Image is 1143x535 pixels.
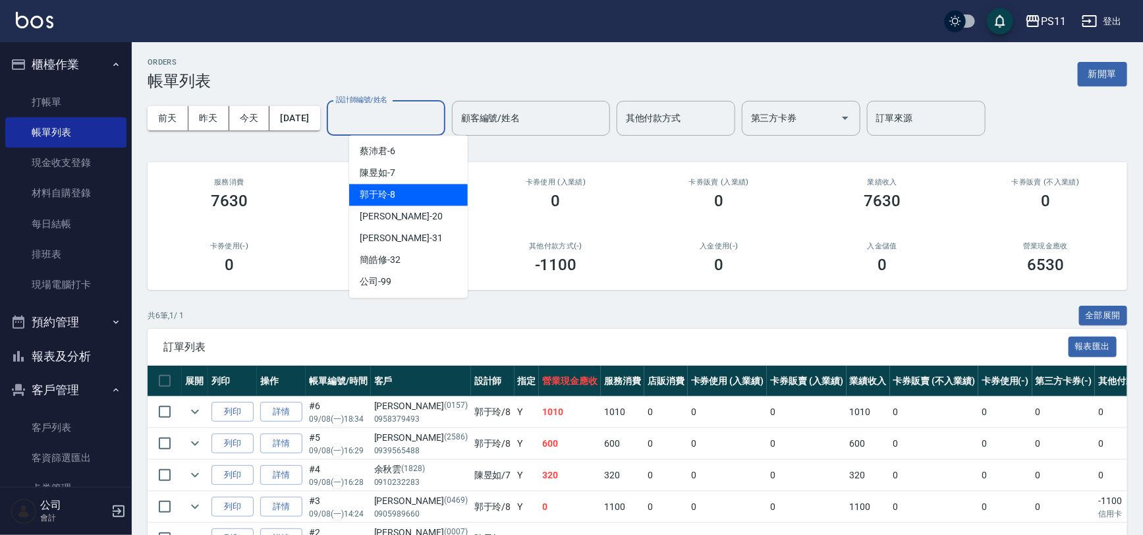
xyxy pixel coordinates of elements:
p: 0910232283 [374,476,468,488]
button: 櫃檯作業 [5,47,126,82]
h3: 0 [714,256,723,274]
td: 1010 [847,397,890,428]
p: (0469) [444,494,468,508]
img: Person [11,498,37,524]
td: 0 [688,428,767,459]
h2: 第三方卡券(-) [327,242,459,250]
td: 0 [978,428,1032,459]
a: 現金收支登錄 [5,148,126,178]
td: #6 [306,397,371,428]
button: 預約管理 [5,305,126,339]
p: (0157) [444,399,468,413]
h2: 其他付款方式(-) [490,242,622,250]
p: 會計 [40,512,107,524]
h3: 服務消費 [163,178,295,186]
th: 展開 [182,366,208,397]
span: [PERSON_NAME] -20 [360,210,443,223]
button: 客戶管理 [5,373,126,407]
p: 0905989660 [374,508,468,520]
h2: 卡券販賣 (不入業績) [980,178,1111,186]
td: 郭于玲 /8 [471,397,515,428]
button: expand row [185,434,205,453]
a: 報表匯出 [1069,340,1117,352]
a: 客戶列表 [5,412,126,443]
button: 登出 [1076,9,1127,34]
button: expand row [185,497,205,517]
button: 前天 [148,106,188,130]
h3: 0 [551,192,561,210]
td: 0 [767,428,847,459]
td: 0 [644,428,688,459]
h2: 營業現金應收 [980,242,1111,250]
td: 郭于玲 /8 [471,492,515,522]
td: 0 [539,492,601,522]
th: 帳單編號/時間 [306,366,371,397]
th: 卡券使用(-) [978,366,1032,397]
h2: 卡券販賣 (入業績) [653,178,785,186]
button: expand row [185,465,205,485]
h2: ORDERS [148,58,211,67]
button: 全部展開 [1079,306,1128,326]
a: 詳情 [260,402,302,422]
h3: 0 [878,256,887,274]
span: 公司 -99 [360,275,391,289]
p: (2586) [444,431,468,445]
td: 郭于玲 /8 [471,428,515,459]
a: 詳情 [260,465,302,486]
td: 0 [688,460,767,491]
th: 操作 [257,366,306,397]
span: 陳昱如 -7 [360,166,395,180]
p: 0939565488 [374,445,468,457]
td: 陳昱如 /7 [471,460,515,491]
th: 服務消費 [601,366,644,397]
span: 訂單列表 [163,341,1069,354]
h3: -1100 [535,256,577,274]
td: 0 [1032,460,1096,491]
p: (1828) [402,463,426,476]
td: 0 [688,492,767,522]
td: 0 [978,492,1032,522]
a: 現場電腦打卡 [5,269,126,300]
h2: 店販消費 [327,178,459,186]
td: Y [515,460,540,491]
button: 今天 [229,106,270,130]
a: 打帳單 [5,87,126,117]
h2: 卡券使用 (入業績) [490,178,622,186]
td: #3 [306,492,371,522]
h3: 帳單列表 [148,72,211,90]
td: 0 [978,460,1032,491]
p: 09/08 (一) 16:29 [309,445,368,457]
p: 共 6 筆, 1 / 1 [148,310,184,322]
td: Y [515,492,540,522]
p: 09/08 (一) 16:28 [309,476,368,488]
td: 1100 [601,492,644,522]
span: [PERSON_NAME] -31 [360,231,443,245]
td: 0 [978,397,1032,428]
button: Open [835,107,856,128]
td: #4 [306,460,371,491]
button: 列印 [211,402,254,422]
td: 600 [847,428,890,459]
h5: 公司 [40,499,107,512]
td: 0 [688,397,767,428]
td: 0 [890,428,978,459]
td: 600 [601,428,644,459]
td: 0 [1032,428,1096,459]
label: 設計師編號/姓名 [336,95,387,105]
button: 昨天 [188,106,229,130]
a: 詳情 [260,497,302,517]
button: 報表匯出 [1069,337,1117,357]
h2: 入金儲值 [816,242,948,250]
div: PS11 [1041,13,1066,30]
button: [DATE] [269,106,320,130]
td: 0 [890,492,978,522]
td: Y [515,397,540,428]
th: 列印 [208,366,257,397]
td: 0 [890,397,978,428]
img: Logo [16,12,53,28]
td: Y [515,428,540,459]
h3: 0 [225,256,234,274]
td: 320 [847,460,890,491]
th: 指定 [515,366,540,397]
div: 余秋雲 [374,463,468,476]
